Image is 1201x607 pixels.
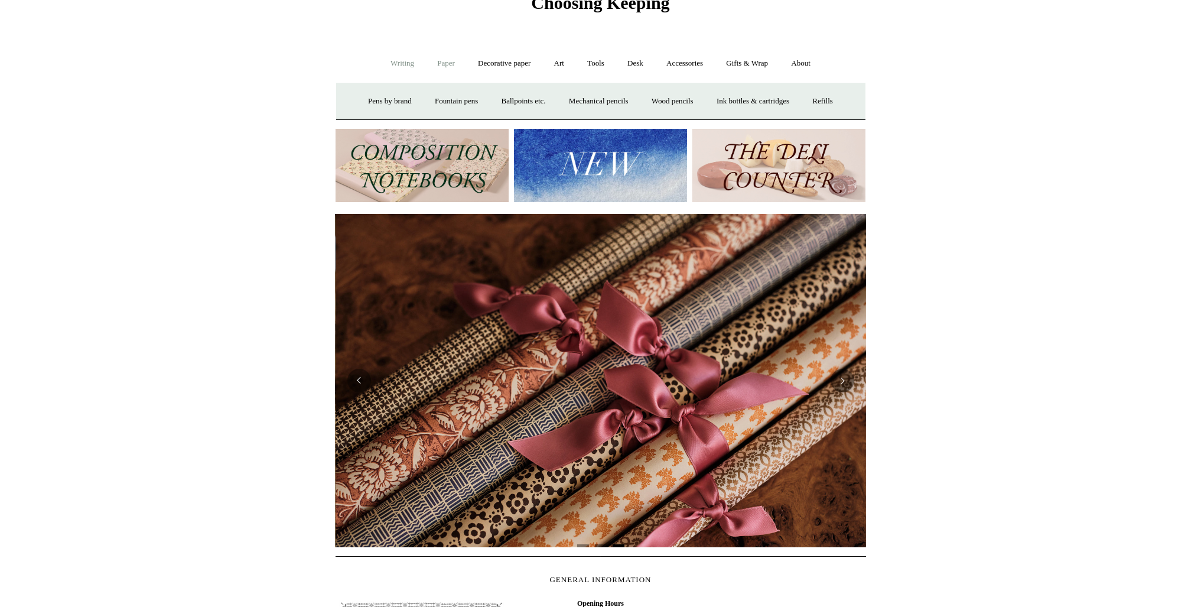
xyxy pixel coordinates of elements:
a: Wood pencils [641,86,704,117]
a: Refills [802,86,844,117]
img: Early Bird [336,214,866,547]
img: New.jpg__PID:f73bdf93-380a-4a35-bcfe-7823039498e1 [514,129,687,203]
span: GENERAL INFORMATION [550,575,652,584]
button: Previous [347,369,371,392]
button: Page 3 [613,544,624,547]
a: Art [543,48,575,79]
a: Accessories [656,48,714,79]
a: About [780,48,821,79]
a: Writing [380,48,425,79]
button: Page 1 [577,544,589,547]
a: Pens by brand [357,86,422,117]
button: Next [831,369,854,392]
a: Desk [617,48,654,79]
a: Gifts & Wrap [715,48,779,79]
a: Tools [577,48,615,79]
button: Page 2 [595,544,607,547]
a: Fountain pens [424,86,489,117]
a: Ink bottles & cartridges [706,86,800,117]
img: 202302 Composition ledgers.jpg__PID:69722ee6-fa44-49dd-a067-31375e5d54ec [336,129,509,203]
a: Paper [427,48,466,79]
a: Choosing Keeping [531,2,669,11]
img: The Deli Counter [692,129,865,203]
a: Ballpoints etc. [491,86,556,117]
a: Decorative paper [467,48,541,79]
a: Mechanical pencils [558,86,639,117]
